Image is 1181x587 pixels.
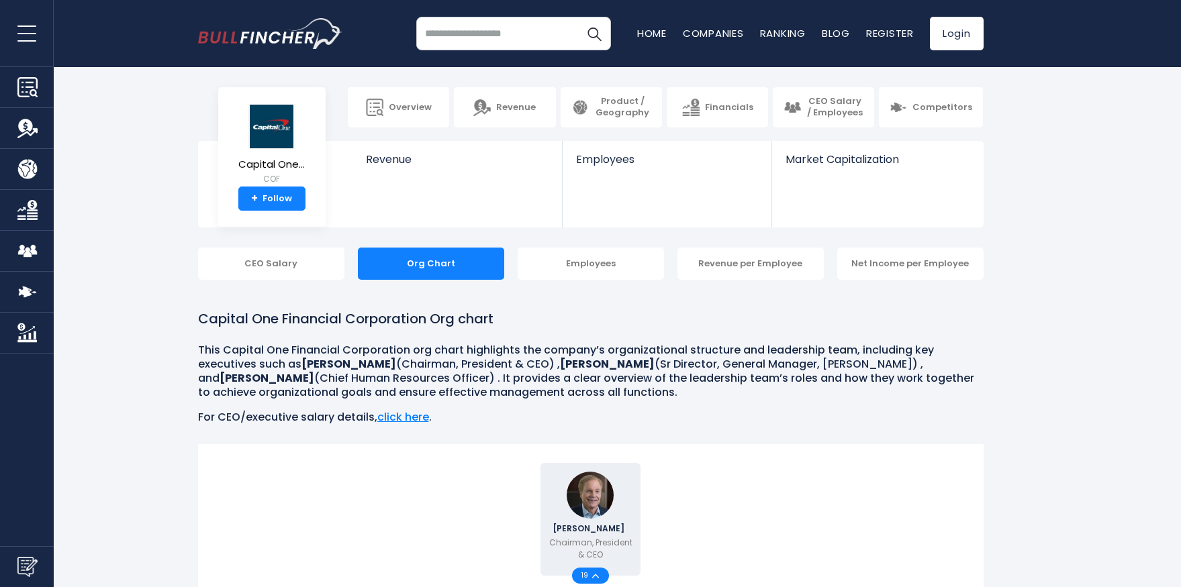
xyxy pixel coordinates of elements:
[866,26,914,40] a: Register
[352,141,563,189] a: Revenue
[220,370,314,386] b: [PERSON_NAME]
[348,87,449,127] a: Overview
[549,537,632,561] p: Chairman, President & CEO
[553,525,628,533] span: [PERSON_NAME]
[377,409,429,425] a: click here
[760,26,806,40] a: Ranking
[198,248,344,280] div: CEO Salary
[879,87,983,127] a: Competitors
[198,18,342,49] img: bullfincher logo
[518,248,664,280] div: Employees
[677,248,824,280] div: Revenue per Employee
[594,96,651,119] span: Product / Geography
[238,186,305,211] a: +Follow
[667,87,768,127] a: Financials
[930,17,984,50] a: Login
[454,87,555,127] a: Revenue
[581,572,592,579] span: 19
[496,102,536,113] span: Revenue
[366,153,549,166] span: Revenue
[238,173,305,185] small: COF
[822,26,850,40] a: Blog
[301,356,396,372] b: [PERSON_NAME]
[560,356,655,372] b: [PERSON_NAME]
[772,141,982,189] a: Market Capitalization
[238,103,305,187] a: Capital One... COF
[773,87,874,127] a: CEO Salary / Employees
[912,102,972,113] span: Competitors
[637,26,667,40] a: Home
[837,248,984,280] div: Net Income per Employee
[198,309,984,329] h1: Capital One Financial Corporation Org chart
[561,87,662,127] a: Product / Geography
[705,102,753,113] span: Financials
[683,26,744,40] a: Companies
[567,472,614,519] img: Richard D. Fairbank
[198,18,342,49] a: Go to homepage
[540,463,641,576] a: Richard D. Fairbank [PERSON_NAME] Chairman, President & CEO 19
[563,141,771,189] a: Employees
[251,193,258,205] strong: +
[238,159,305,170] span: Capital One...
[358,248,504,280] div: Org Chart
[389,102,432,113] span: Overview
[198,343,984,399] p: This Capital One Financial Corporation org chart highlights the company’s organizational structur...
[786,153,968,166] span: Market Capitalization
[577,17,611,50] button: Search
[198,411,984,425] p: For CEO/executive salary details, .
[806,96,863,119] span: CEO Salary / Employees
[576,153,758,166] span: Employees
